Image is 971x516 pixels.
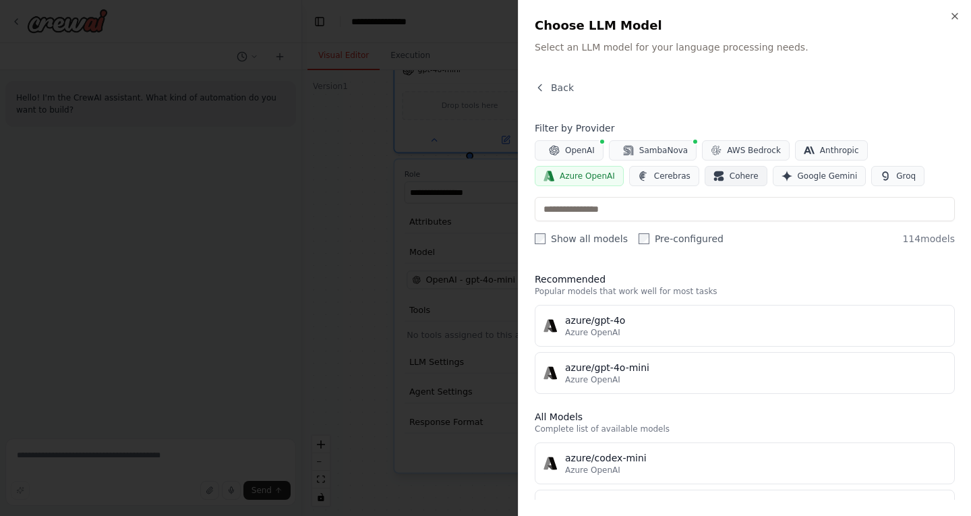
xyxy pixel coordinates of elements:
[705,166,767,186] button: Cohere
[535,140,604,161] button: OpenAI
[535,286,955,297] p: Popular models that work well for most tasks
[639,233,649,244] input: Pre-configured
[535,121,955,135] h4: Filter by Provider
[609,140,697,161] button: SambaNova
[565,361,946,374] div: azure/gpt-4o-mini
[535,40,955,54] p: Select an LLM model for your language processing needs.
[535,424,955,434] p: Complete list of available models
[565,498,946,512] div: azure/command-r-plus
[896,171,916,181] span: Groq
[654,171,690,181] span: Cerebras
[727,145,781,156] span: AWS Bedrock
[551,81,574,94] span: Back
[702,140,790,161] button: AWS Bedrock
[565,465,620,476] span: Azure OpenAI
[560,171,615,181] span: Azure OpenAI
[535,81,574,94] button: Back
[565,314,946,327] div: azure/gpt-4o
[795,140,868,161] button: Anthropic
[639,145,688,156] span: SambaNova
[535,232,628,246] label: Show all models
[773,166,866,186] button: Google Gemini
[902,232,955,246] span: 114 models
[629,166,699,186] button: Cerebras
[535,352,955,394] button: azure/gpt-4o-miniAzure OpenAI
[871,166,924,186] button: Groq
[565,374,620,385] span: Azure OpenAI
[535,305,955,347] button: azure/gpt-4oAzure OpenAI
[535,442,955,484] button: azure/codex-miniAzure OpenAI
[535,166,624,186] button: Azure OpenAI
[565,451,946,465] div: azure/codex-mini
[565,145,595,156] span: OpenAI
[639,232,724,246] label: Pre-configured
[535,410,955,424] h3: All Models
[535,233,546,244] input: Show all models
[798,171,858,181] span: Google Gemini
[535,273,955,286] h3: Recommended
[535,16,955,35] h2: Choose LLM Model
[730,171,759,181] span: Cohere
[820,145,859,156] span: Anthropic
[565,327,620,338] span: Azure OpenAI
